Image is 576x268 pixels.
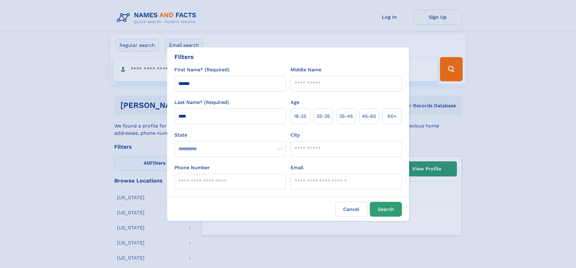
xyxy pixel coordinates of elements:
[291,99,299,106] label: Age
[291,131,300,139] label: City
[174,99,229,106] label: Last Name* (Required)
[317,113,330,120] span: 25‑35
[388,113,397,120] span: 60+
[362,113,376,120] span: 45‑60
[174,66,229,73] label: First Name* (Required)
[339,113,353,120] span: 35‑45
[370,202,402,217] button: Search
[291,66,321,73] label: Middle Name
[294,113,306,120] span: 18‑25
[291,164,304,171] label: Email
[174,52,194,61] div: Filters
[335,202,367,217] label: Cancel
[174,131,286,139] label: State
[174,164,210,171] label: Phone Number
